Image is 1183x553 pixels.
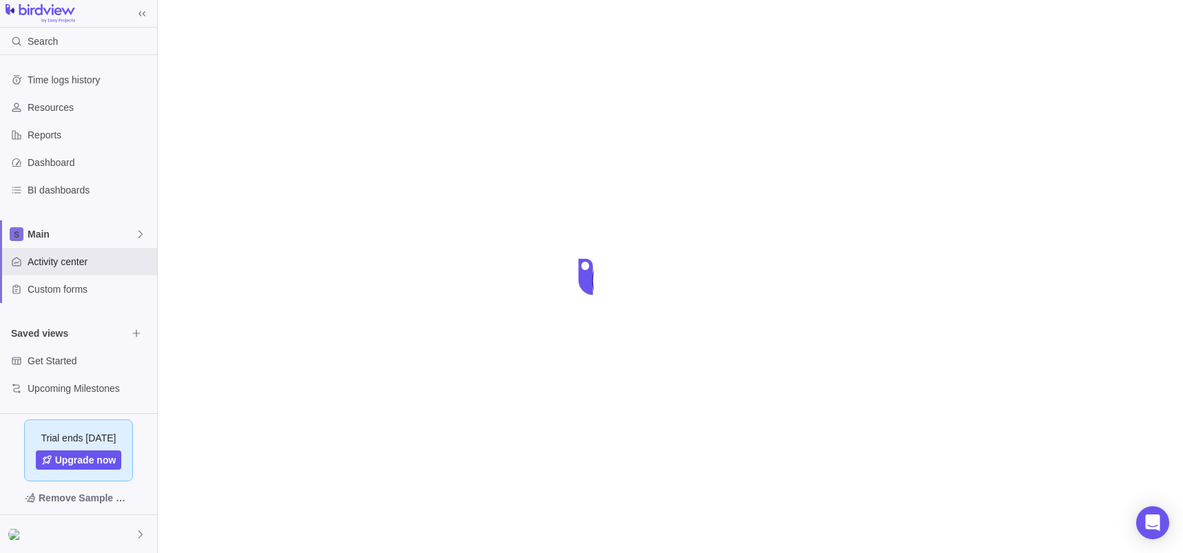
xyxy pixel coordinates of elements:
[28,34,58,48] span: Search
[28,128,152,142] span: Reports
[28,282,152,296] span: Custom forms
[8,526,25,543] div: Bug
[11,487,146,509] span: Remove Sample Data
[36,450,122,470] a: Upgrade now
[28,156,152,169] span: Dashboard
[28,227,135,241] span: Main
[8,529,25,540] img: Show
[127,324,146,343] span: Browse views
[28,255,152,269] span: Activity center
[6,4,75,23] img: logo
[28,382,152,395] span: Upcoming Milestones
[1136,506,1169,539] div: Open Intercom Messenger
[564,249,619,304] div: loading
[55,453,116,467] span: Upgrade now
[11,326,127,340] span: Saved views
[28,183,152,197] span: BI dashboards
[28,73,152,87] span: Time logs history
[39,490,132,506] span: Remove Sample Data
[28,101,152,114] span: Resources
[28,354,152,368] span: Get Started
[41,431,116,445] span: Trial ends [DATE]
